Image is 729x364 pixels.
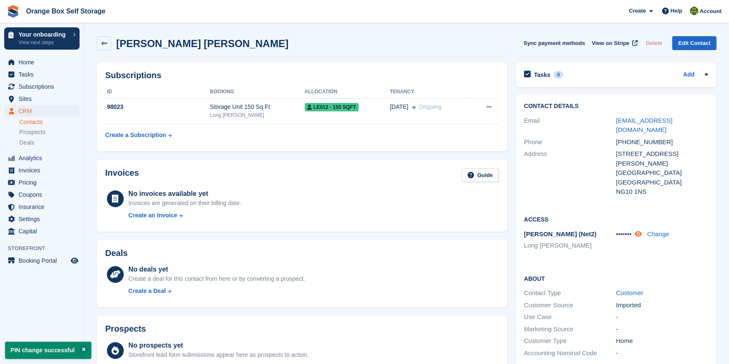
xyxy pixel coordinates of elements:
[105,127,172,143] a: Create a Subscription
[19,128,45,136] span: Prospects
[105,324,146,334] h2: Prospects
[19,189,69,200] span: Coupons
[524,103,708,110] h2: Contact Details
[524,137,616,147] div: Phone
[524,336,616,346] div: Customer Type
[23,4,109,18] a: Orange Box Self Storage
[524,312,616,322] div: Use Case
[19,56,69,68] span: Home
[19,213,69,225] span: Settings
[116,38,288,49] h2: [PERSON_NAME] [PERSON_NAME]
[210,103,305,111] div: Storage Unit 150 Sq Ft
[524,116,616,135] div: Email
[305,103,359,111] span: LE012 - 150 SQFT
[128,264,305,274] div: No deals yet
[4,201,80,213] a: menu
[4,105,80,117] a: menu
[616,230,631,237] span: •••••••
[105,85,210,99] th: ID
[19,152,69,164] span: Analytics
[700,7,721,16] span: Account
[524,324,616,334] div: Marketing Source
[19,32,69,37] p: Your onboarding
[670,7,682,15] span: Help
[19,139,35,147] span: Deals
[592,39,629,47] span: View on Stripe
[19,225,69,237] span: Capital
[4,69,80,80] a: menu
[19,105,69,117] span: CRM
[683,70,694,80] a: Add
[4,213,80,225] a: menu
[690,7,698,15] img: SARAH T
[642,36,665,50] button: Delete
[616,168,708,178] div: [GEOGRAPHIC_DATA]
[4,152,80,164] a: menu
[553,71,563,79] div: 0
[19,255,69,266] span: Booking Portal
[616,178,708,187] div: [GEOGRAPHIC_DATA]
[128,189,241,199] div: No invoices available yet
[4,189,80,200] a: menu
[19,39,69,46] p: View next steps
[210,85,305,99] th: Booking
[524,36,585,50] button: Sync payment methods
[19,177,69,188] span: Pricing
[19,128,80,137] a: Prospects
[616,117,672,134] a: [EMAIL_ADDRESS][DOMAIN_NAME]
[19,69,69,80] span: Tasks
[524,230,597,237] span: [PERSON_NAME] (Net2)
[128,287,305,295] a: Create a Deal
[616,187,708,197] div: NG10 1NS
[128,211,177,220] div: Create an Invoice
[616,312,708,322] div: -
[105,248,128,258] h2: Deals
[128,287,166,295] div: Create a Deal
[8,244,84,253] span: Storefront
[616,348,708,358] div: -
[19,164,69,176] span: Invoices
[524,241,616,251] li: Long [PERSON_NAME]
[629,7,646,15] span: Create
[7,5,19,18] img: stora-icon-8386f47178a22dfd0bd8f6a31ec36ba5ce8667c1dd55bd0f319d3a0aa187defe.svg
[105,103,210,111] div: 98023
[105,131,166,140] div: Create a Subscription
[616,289,643,296] a: Customer
[4,27,80,50] a: Your onboarding View next steps
[524,288,616,298] div: Contact Type
[534,71,551,79] h2: Tasks
[647,230,669,237] a: Change
[4,56,80,68] a: menu
[4,81,80,92] a: menu
[4,93,80,105] a: menu
[128,199,241,208] div: Invoices are generated on their billing date.
[19,138,80,147] a: Deals
[4,225,80,237] a: menu
[462,168,499,182] a: Guide
[524,149,616,197] div: Address
[616,301,708,310] div: Imported
[128,351,309,359] div: Storefront lead form submissions appear here as prospects to action.
[616,324,708,334] div: -
[210,111,305,119] div: Long [PERSON_NAME]
[390,85,471,99] th: Tenancy
[524,215,708,223] h2: Access
[524,301,616,310] div: Customer Source
[5,342,91,359] p: PIN change successful
[305,85,390,99] th: Allocation
[616,149,708,168] div: [STREET_ADDRESS][PERSON_NAME]
[128,274,305,283] div: Create a deal for this contact from here or by converting a prospect.
[4,255,80,266] a: menu
[105,71,499,80] h2: Subscriptions
[128,340,309,351] div: No prospects yet
[524,274,708,282] h2: About
[19,118,80,126] a: Contacts
[588,36,639,50] a: View on Stripe
[672,36,716,50] a: Edit Contact
[4,164,80,176] a: menu
[616,137,708,147] div: [PHONE_NUMBER]
[128,211,241,220] a: Create an Invoice
[4,177,80,188] a: menu
[616,336,708,346] div: Home
[19,93,69,105] span: Sites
